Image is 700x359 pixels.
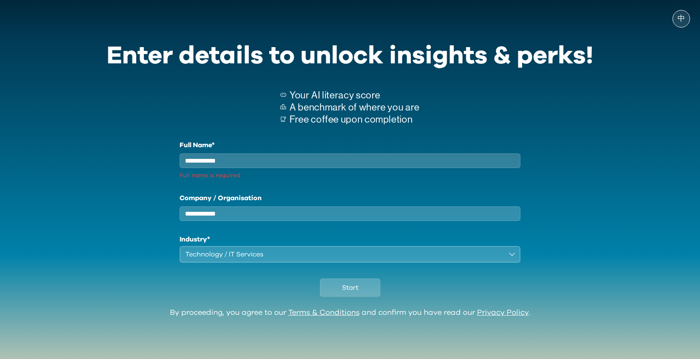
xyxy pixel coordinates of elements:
button: Start [320,279,380,297]
p: A benchmark of where you are [290,101,420,113]
div: Enter details to unlock insights & perks! [107,36,593,76]
button: Technology / IT Services [180,246,520,263]
span: Start [342,283,358,293]
h1: Industry* [180,234,520,244]
p: Free coffee upon completion [290,113,420,126]
div: Technology / IT Services [185,249,503,259]
span: 中 [677,15,685,23]
a: Privacy Policy [477,309,529,316]
div: By proceeding, you agree to our and confirm you have read our . [170,309,530,318]
a: Terms & Conditions [288,309,360,316]
p: Your AI literacy score [290,89,420,101]
label: Full Name* [180,140,520,150]
p: Full name is required [180,171,520,180]
label: Company / Organisation [180,193,520,203]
